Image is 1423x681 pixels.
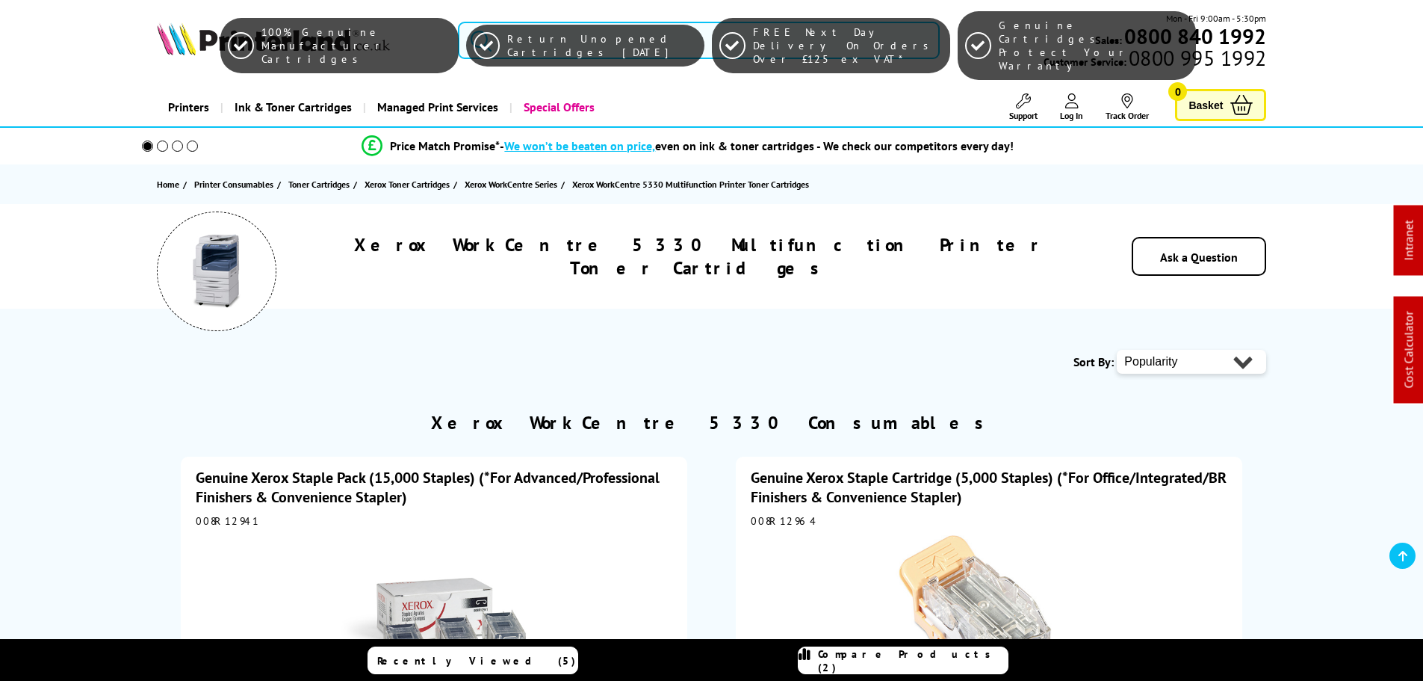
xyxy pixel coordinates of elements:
span: Support [1009,110,1038,121]
a: Track Order [1106,93,1149,121]
a: Recently Viewed (5) [368,647,578,674]
a: Managed Print Services [363,88,509,126]
span: Ink & Toner Cartridges [235,88,352,126]
a: Special Offers [509,88,606,126]
span: Genuine Cartridges Protect Your Warranty [999,19,1188,73]
span: Xerox WorkCentre Series [465,176,557,192]
span: Recently Viewed (5) [377,654,576,668]
span: Compare Products (2) [818,647,1008,674]
a: Xerox WorkCentre Series [465,176,561,192]
span: Xerox WorkCentre 5330 Multifunction Printer Toner Cartridges [572,179,809,190]
a: Genuine Xerox Staple Pack (15,000 Staples) (*For Advanced/Professional Finishers & Convenience St... [196,468,660,507]
a: Ink & Toner Cartridges [220,88,363,126]
a: Genuine Xerox Staple Cartridge (5,000 Staples) (*For Office/Integrated/BR Finishers & Convenience... [751,468,1227,507]
div: 008R12964 [751,514,1227,528]
div: 008R12941 [196,514,672,528]
a: Home [157,176,183,192]
a: Printers [157,88,220,126]
a: Log In [1060,93,1083,121]
span: We won’t be beaten on price, [504,138,655,153]
a: Support [1009,93,1038,121]
span: Toner Cartridges [288,176,350,192]
span: Printer Consumables [194,176,273,192]
h1: Xerox WorkCentre 5330 Multifunction Printer Toner Cartridges [321,233,1076,280]
span: Log In [1060,110,1083,121]
a: Printer Consumables [194,176,277,192]
a: Basket 0 [1175,89,1266,121]
span: 0 [1168,82,1187,101]
img: Xerox WorkCentre 5330 Multifunction Printer Toner Cartridges [179,234,254,309]
a: Cost Calculator [1401,312,1416,389]
a: Ask a Question [1160,250,1238,265]
span: Sort By: [1073,354,1114,369]
span: Xerox Toner Cartridges [365,176,450,192]
span: FREE Next Day Delivery On Orders Over £125 ex VAT* [753,25,942,66]
a: Toner Cartridges [288,176,353,192]
a: Xerox Toner Cartridges [365,176,453,192]
span: Price Match Promise* [390,138,500,153]
a: Intranet [1401,221,1416,261]
div: - even on ink & toner cartridges - We check our competitors every day! [500,138,1014,153]
span: Basket [1188,95,1223,115]
a: Compare Products (2) [798,647,1008,674]
span: Return Unopened Cartridges [DATE] [507,32,696,59]
span: 100% Genuine Manufacturer Cartridges [261,25,450,66]
h2: Xerox WorkCentre 5330 Consumables [431,411,993,434]
li: modal_Promise [122,133,1255,159]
